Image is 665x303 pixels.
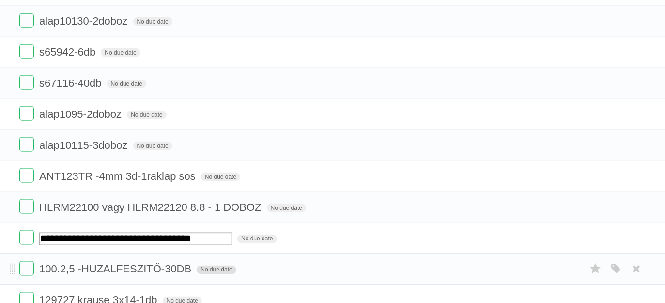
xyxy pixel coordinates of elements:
[201,173,240,181] span: No due date
[39,201,264,213] span: HLRM22100 vagy HLRM22120 8.8 - 1 DOBOZ
[197,266,236,274] span: No due date
[19,44,34,59] label: Done
[237,235,277,243] span: No due date
[39,139,130,151] span: alap10115-3doboz
[19,75,34,90] label: Done
[39,170,198,182] span: ANT123TR -4mm 3d-1raklap sos
[127,111,166,119] span: No due date
[39,46,98,58] span: s65942-6db
[587,261,605,277] label: Star task
[133,142,172,150] span: No due date
[19,106,34,121] label: Done
[133,17,172,26] span: No due date
[39,108,124,120] span: alap1095-2doboz
[19,13,34,28] label: Done
[39,77,104,89] span: s67116-40db
[19,230,34,245] label: Done
[19,261,34,276] label: Done
[107,80,146,88] span: No due date
[101,48,140,57] span: No due date
[19,168,34,183] label: Done
[19,137,34,152] label: Done
[19,199,34,214] label: Done
[39,15,130,27] span: alap10130-2doboz
[39,263,194,275] span: 100.2,5 -HUZALFESZITŐ-30DB
[267,204,306,212] span: No due date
